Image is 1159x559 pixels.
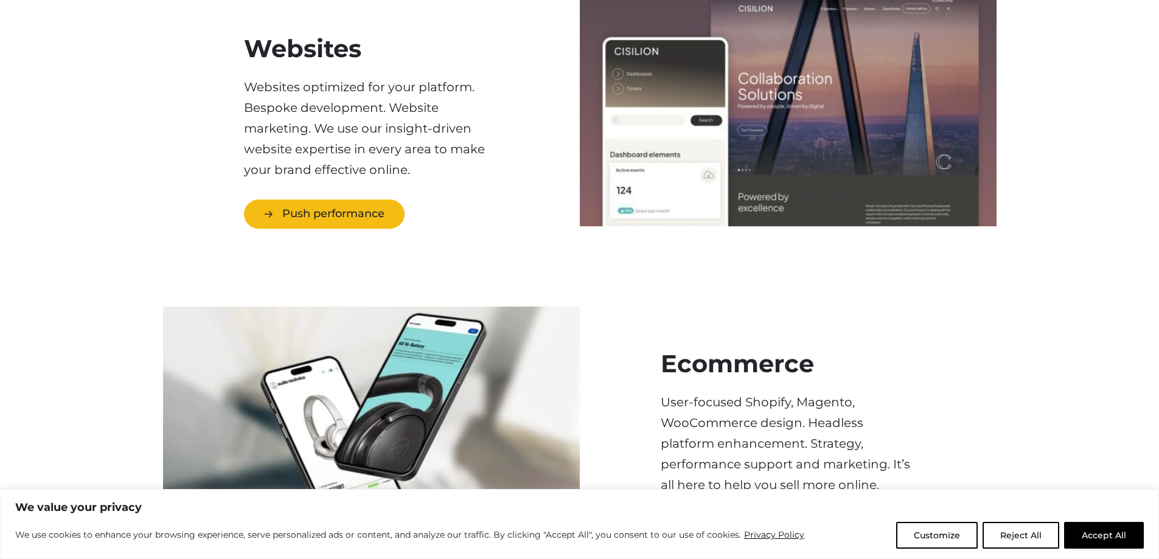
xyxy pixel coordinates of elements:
[1064,522,1144,549] button: Accept All
[743,527,805,542] a: Privacy Policy
[244,200,405,228] a: Push performance
[896,522,978,549] button: Customize
[983,522,1059,549] button: Reject All
[163,307,580,541] img: eCommerce-service-overview
[15,500,1144,515] p: We value your privacy
[244,77,498,180] p: Websites optimized for your platform. Bespoke development. Website marketing. We use our insight-...
[244,30,498,67] h2: Websites
[15,527,805,542] p: We use cookies to enhance your browsing experience, serve personalized ads or content, and analyz...
[661,345,915,382] h2: Ecommerce
[661,392,915,495] p: User-focused Shopify, Magento, WooCommerce design. Headless platform enhancement. Strategy, perfo...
